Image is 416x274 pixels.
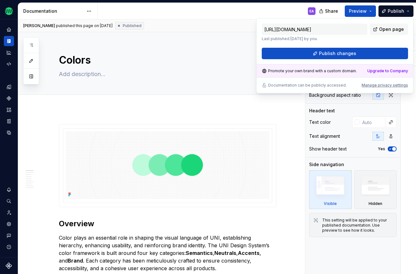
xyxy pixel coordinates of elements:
a: Assets [4,105,14,115]
div: Visible [324,201,337,206]
div: Hidden [369,201,382,206]
button: Share [316,5,342,17]
button: Publish [378,5,413,17]
strong: Neutrals [214,250,236,256]
p: Last published [DATE] by you. [262,36,367,41]
a: Documentation [4,36,14,46]
span: Preview [349,8,367,14]
div: Promote your own brand with a custom domain. [262,68,357,74]
div: This setting will be applied to your published documentation. Use preview to see how it looks. [322,218,392,233]
a: Analytics [4,47,14,58]
textarea: Colors [58,53,275,68]
label: Yes [378,146,385,151]
div: Documentation [23,8,83,14]
strong: Accents [238,250,260,256]
input: Auto [360,116,385,128]
a: Home [4,25,14,35]
button: Search ⌘K [4,196,14,206]
div: Header text [309,108,335,114]
div: Text color [309,119,331,125]
div: Show header text [309,146,347,152]
p: Color plays an essential role in shaping the visual language of UNI, establishing hierarchy, enha... [59,234,276,272]
a: Settings [4,219,14,229]
a: Storybook stories [4,116,14,126]
div: EA [309,9,314,14]
div: Text alignment [309,133,340,139]
span: Share [325,8,338,14]
h2: Overview [59,219,276,229]
a: Upgrade to Company [367,68,408,74]
strong: Semantics [186,250,213,256]
a: Components [4,93,14,103]
div: published this page on [DATE] [56,23,113,28]
button: Manage privacy settings [362,83,408,88]
button: Publish changes [262,48,408,59]
span: Published [123,23,142,28]
button: Contact support [4,230,14,241]
a: Design tokens [4,82,14,92]
div: Visible [309,170,352,209]
span: Open page [379,26,404,32]
a: Invite team [4,207,14,218]
div: Hidden [354,170,397,209]
button: Preview [345,5,376,17]
button: Notifications [4,185,14,195]
p: Documentation can be publicly accessed. [268,83,347,88]
div: Side navigation [309,161,344,168]
span: Publish [388,8,404,14]
span: Publish changes [319,50,356,57]
strong: Brand [68,257,83,264]
a: Open page [370,24,408,35]
span: [PERSON_NAME] [23,23,55,28]
svg: Supernova Logo [6,263,12,269]
a: Code automation [4,59,14,69]
img: ed2d80fa-d191-4600-873e-e5d010efb887.png [5,7,13,15]
div: Background aspect ratio [309,92,361,98]
a: Data sources [4,128,14,138]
